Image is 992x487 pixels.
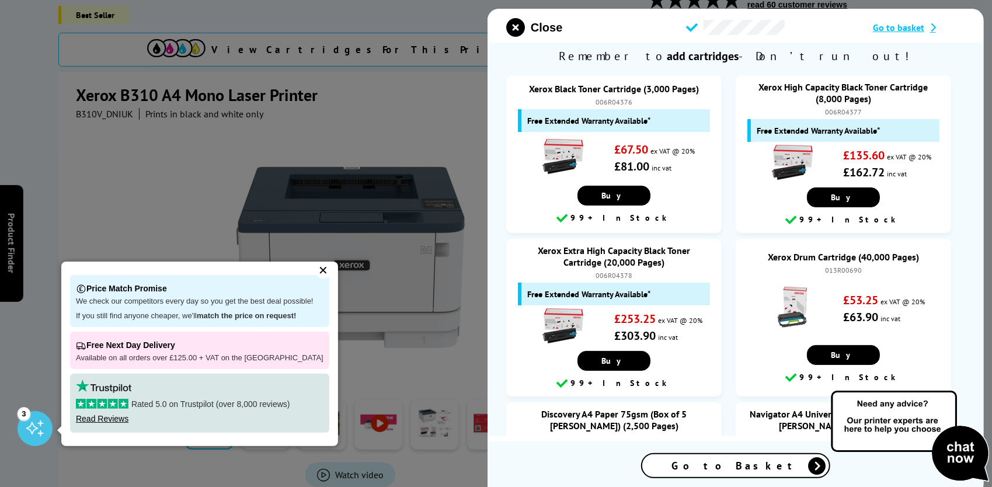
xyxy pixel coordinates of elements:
img: stars-5.svg [76,399,128,409]
strong: £253.25 [614,311,655,326]
span: Remember to - Don’t run out! [488,43,984,69]
span: Close [531,21,562,34]
span: Buy [830,350,855,360]
a: Go to basket [873,22,965,33]
img: Xerox High Capacity Black Toner Cartridge (8,000 Pages) [772,142,813,183]
span: ex VAT @ 20% [880,297,925,306]
p: Free Next Day Delivery [76,338,323,353]
p: If you still find anyone cheaper, we'll [76,311,323,321]
img: Xerox Drum Cartridge (40,000 Pages) [772,287,813,328]
button: close modal [506,18,562,37]
span: ex VAT @ 20% [650,147,694,155]
a: Xerox High Capacity Black Toner Cartridge (8,000 Pages) [758,81,928,105]
a: Discovery A4 Paper 75gsm (Box of 5 [PERSON_NAME]) (2,500 Pages) [541,408,687,432]
span: Free Extended Warranty Available* [756,125,879,136]
a: Go to Basket [641,453,830,478]
div: 99+ In Stock [741,371,945,385]
div: 006R04378 [518,271,710,280]
span: ex VAT @ 20% [657,316,702,325]
div: 3 [18,407,30,420]
div: 99+ In Stock [741,213,945,227]
span: ex VAT @ 20% [887,152,931,161]
div: 99+ In Stock [512,377,716,391]
a: Xerox Drum Cartridge (40,000 Pages) [767,251,918,263]
a: Xerox Extra High Capacity Black Toner Cartridge (20,000 Pages) [538,245,690,268]
a: Navigator A4 Universal Paper 80gsm (Box of 5 [PERSON_NAME]) (2,500 Pages) [749,408,937,432]
p: Available on all orders over £125.00 + VAT on the [GEOGRAPHIC_DATA] [76,353,323,363]
img: trustpilot rating [76,380,131,393]
span: Go to basket [873,22,924,33]
strong: £162.72 [843,165,885,180]
b: add cartridges [666,48,738,64]
p: We check our competitors every day so you get the best deal possible! [76,297,323,307]
span: Free Extended Warranty Available* [527,115,650,126]
span: inc vat [657,333,677,342]
div: 006R04376 [518,98,710,106]
div: 013R00690 [747,266,939,274]
div: 99+ In Stock [512,211,716,225]
a: Read Reviews [76,414,128,423]
span: Buy [601,356,626,366]
span: inc vat [880,314,900,323]
strong: £63.90 [843,309,878,325]
strong: £67.50 [614,142,648,157]
img: Xerox Black Toner Cartridge (3,000 Pages) [542,136,583,177]
div: 34154GP [747,434,939,443]
strong: £303.90 [614,328,655,343]
strong: £135.60 [843,148,885,163]
a: Xerox Black Toner Cartridge (3,000 Pages) [529,83,699,95]
strong: £53.25 [843,293,878,308]
span: inc vat [887,169,907,178]
strong: match the price on request! [197,311,296,320]
p: Rated 5.0 on Trustpilot (over 8,000 reviews) [76,399,323,409]
strong: £81.00 [614,159,649,174]
p: Price Match Promise [76,281,323,297]
span: inc vat [651,164,671,172]
img: Open Live Chat window [829,389,992,485]
div: 006R04377 [747,107,939,116]
img: Xerox Extra High Capacity Black Toner Cartridge (20,000 Pages) [542,305,583,346]
div: 78355AN [518,434,710,443]
span: Buy [830,192,855,203]
span: Buy [601,190,626,201]
span: Free Extended Warranty Available* [527,288,650,300]
span: Go to Basket [671,459,799,472]
div: ✕ [315,262,332,279]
